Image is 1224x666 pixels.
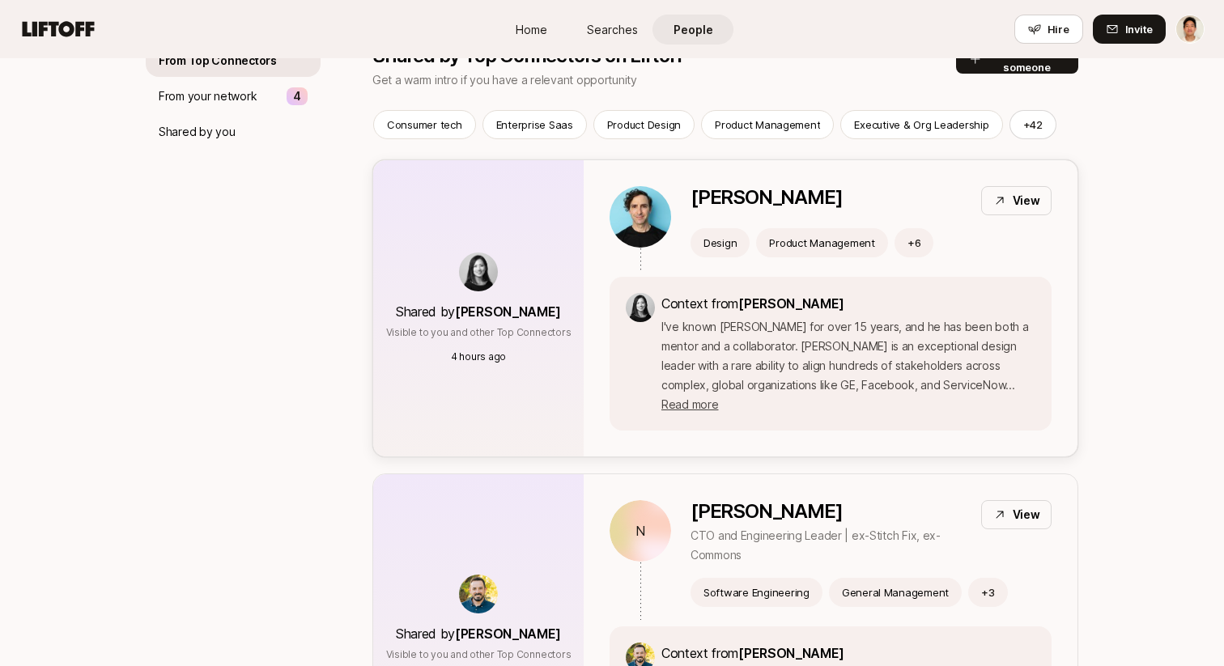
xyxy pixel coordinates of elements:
[626,293,655,322] img: a6da1878_b95e_422e_bba6_ac01d30c5b5f.jpg
[968,578,1008,607] button: +3
[661,643,1035,664] p: Context from
[491,15,572,45] a: Home
[455,303,561,320] span: [PERSON_NAME]
[661,293,1035,314] p: Context from
[372,70,956,90] p: Get a warm intro if you have a relevant opportunity
[607,117,681,133] p: Product Design
[293,87,301,106] p: 4
[674,21,713,38] span: People
[386,325,572,340] p: Visible to you and other Top Connectors
[854,117,988,133] p: Executive & Org Leadership
[715,117,820,133] p: Product Management
[496,117,573,133] p: Enterprise Saas
[159,122,235,142] p: Shared by you
[387,117,462,133] p: Consumer tech
[455,626,561,642] span: [PERSON_NAME]
[1176,15,1204,43] img: Jeremy Chen
[703,235,737,251] p: Design
[769,235,874,251] p: Product Management
[652,15,733,45] a: People
[516,21,547,38] span: Home
[587,21,638,38] span: Searches
[691,526,968,565] p: CTO and Engineering Leader | ex-Stitch Fix, ex-Commons
[1014,15,1083,44] button: Hire
[159,87,257,106] p: From your network
[1009,110,1056,139] button: +42
[691,186,842,209] p: [PERSON_NAME]
[956,45,1078,74] button: Share someone
[396,623,561,644] p: Shared by
[738,645,844,661] span: [PERSON_NAME]
[1093,15,1166,44] button: Invite
[691,500,968,523] p: [PERSON_NAME]
[1013,505,1040,524] p: View
[1175,15,1205,44] button: Jeremy Chen
[159,51,277,70] p: From Top Connectors
[703,584,810,600] p: Software Engineering
[459,575,498,613] img: 94ddba96_162a_4062_a6fe_bdab82155b16.jpg
[459,252,498,291] img: a6da1878_b95e_422e_bba6_ac01d30c5b5f.jpg
[661,397,718,411] span: Read more
[572,15,652,45] a: Searches
[1013,191,1040,210] p: View
[635,521,645,541] p: N
[396,301,561,322] p: Shared by
[738,295,844,312] span: [PERSON_NAME]
[895,228,934,257] button: +6
[661,317,1035,414] p: I've known [PERSON_NAME] for over 15 years, and he has been both a mentor and a collaborator. [PE...
[451,350,506,364] p: 4 hours ago
[386,647,572,662] p: Visible to you and other Top Connectors
[372,159,1078,457] a: Shared by[PERSON_NAME]Visible to you and other Top Connectors4 hours ago[PERSON_NAME]ViewDesignPr...
[842,584,949,600] p: General Management
[610,186,671,248] img: e8bc5d3e_179f_4dcf_a9fd_880fe2c1c5af.jpg
[1048,21,1069,37] span: Hire
[1125,21,1153,37] span: Invite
